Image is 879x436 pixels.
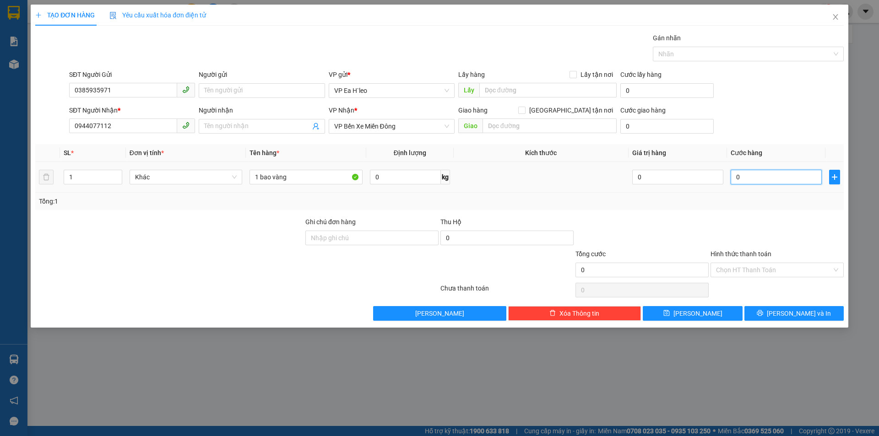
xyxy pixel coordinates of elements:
[199,105,325,115] div: Người nhận
[78,30,142,43] div: 0706052729
[620,119,714,134] input: Cước giao hàng
[643,306,742,321] button: save[PERSON_NAME]
[69,70,195,80] div: SĐT Người Gửi
[130,149,164,156] span: Đơn vị tính
[329,107,354,114] span: VP Nhận
[8,65,142,76] div: Tên hàng: hồ sơ ( : 1 )
[329,70,455,80] div: VP gửi
[508,306,641,321] button: deleteXóa Thông tin
[483,118,617,133] input: Dọc đường
[39,196,339,206] div: Tổng: 1
[731,149,762,156] span: Cước hàng
[549,310,556,317] span: delete
[575,250,606,258] span: Tổng cước
[479,83,617,97] input: Dọc đường
[620,107,666,114] label: Cước giao hàng
[526,105,617,115] span: [GEOGRAPHIC_DATA] tận nơi
[559,308,599,318] span: Xóa Thông tin
[182,86,190,93] span: phone
[250,149,279,156] span: Tên hàng
[458,107,488,114] span: Giao hàng
[8,30,72,43] div: 0868309528
[109,11,206,19] span: Yêu cầu xuất hóa đơn điện tử
[64,149,71,156] span: SL
[829,170,840,184] button: plus
[39,170,54,184] button: delete
[8,9,22,18] span: Gửi:
[458,71,485,78] span: Lấy hàng
[663,310,670,317] span: save
[394,149,426,156] span: Định lượng
[458,83,479,97] span: Lấy
[525,149,557,156] span: Kích thước
[440,218,461,226] span: Thu Hộ
[250,170,363,184] input: VD: Bàn, Ghế
[87,64,99,76] span: SL
[7,49,21,59] span: CR :
[8,8,72,30] div: VP Ea H`leo
[415,308,464,318] span: [PERSON_NAME]
[312,123,320,130] span: user-add
[35,11,95,19] span: TẠO ĐƠN HÀNG
[439,283,575,299] div: Chưa thanh toán
[69,105,195,115] div: SĐT Người Nhận
[78,8,142,30] div: VP Bến Xe Miền Đông
[620,83,714,98] input: Cước lấy hàng
[305,231,439,245] input: Ghi chú đơn hàng
[577,70,617,80] span: Lấy tận nơi
[441,170,450,184] span: kg
[620,71,662,78] label: Cước lấy hàng
[832,13,839,21] span: close
[199,70,325,80] div: Người gửi
[830,173,840,181] span: plus
[458,118,483,133] span: Giao
[135,170,237,184] span: Khác
[744,306,844,321] button: printer[PERSON_NAME] và In
[35,12,42,18] span: plus
[823,5,848,30] button: Close
[334,84,449,97] span: VP Ea H`leo
[767,308,831,318] span: [PERSON_NAME] và In
[632,170,723,184] input: 0
[109,12,117,19] img: icon
[653,34,681,42] label: Gán nhãn
[632,149,666,156] span: Giá trị hàng
[711,250,771,258] label: Hình thức thanh toán
[182,122,190,129] span: phone
[7,48,73,59] div: 30.000
[757,310,763,317] span: printer
[673,308,722,318] span: [PERSON_NAME]
[373,306,506,321] button: [PERSON_NAME]
[334,119,449,133] span: VP Bến Xe Miền Đông
[78,9,100,18] span: Nhận:
[305,218,356,226] label: Ghi chú đơn hàng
